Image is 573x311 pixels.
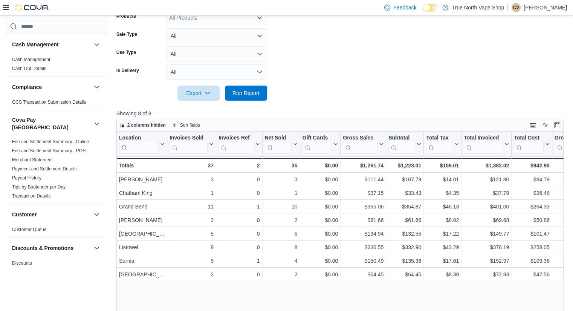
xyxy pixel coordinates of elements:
label: Sale Type [116,31,137,37]
button: All [166,28,267,43]
div: 11 [170,202,214,211]
button: Cova Pay [GEOGRAPHIC_DATA] [12,116,91,131]
span: Feedback [393,4,416,11]
div: $1,382.02 [464,161,509,170]
button: Gross Sales [343,135,384,154]
div: 37 [170,161,214,170]
label: Use Type [116,49,136,55]
a: Customer Queue [12,227,46,232]
div: $365.06 [343,202,384,211]
div: $8.02 [426,216,459,225]
a: Cash Out Details [12,66,46,71]
button: Customer [12,211,91,218]
button: Run Report [225,86,267,101]
h3: Discounts & Promotions [12,244,73,252]
div: 5 [264,229,297,238]
div: Total Cost [514,135,543,142]
div: Location [119,135,159,154]
span: Sort fields [180,122,200,128]
div: 2 [264,216,297,225]
button: Net Sold [264,135,297,154]
button: Subtotal [388,135,421,154]
span: Customer Queue [12,227,46,233]
div: $376.19 [464,243,509,252]
div: Customer [6,225,107,237]
div: Totals [119,161,165,170]
div: 1 [264,188,297,198]
div: 5 [170,256,214,265]
div: $37.15 [343,188,384,198]
div: Gross Sales [343,135,377,142]
span: 2 columns hidden [127,122,166,128]
div: Total Cost [514,135,543,154]
div: $332.90 [388,243,421,252]
div: $47.56 [514,270,549,279]
span: Fee and Settlement Summary - POS [12,148,86,154]
div: Listowel [119,243,165,252]
div: $69.68 [464,216,509,225]
div: $61.66 [343,216,384,225]
a: Fee and Settlement Summary - POS [12,148,86,153]
div: 2 [219,161,260,170]
p: Showing 8 of 8 [116,110,568,117]
div: $17.22 [426,229,459,238]
div: Grand Bend [119,202,165,211]
div: 0 [219,175,260,184]
div: $1,261.74 [343,161,384,170]
span: Run Report [232,89,260,97]
button: Gift Cards [302,135,338,154]
div: $132.55 [388,229,421,238]
p: True North Vape Shop [452,3,504,12]
img: Cova [15,4,49,11]
a: Payout History [12,175,41,181]
div: Subtotal [388,135,415,154]
div: $107.79 [388,175,421,184]
div: $4.35 [426,188,459,198]
div: $152.97 [464,256,509,265]
div: Gross Sales [343,135,377,154]
div: $401.00 [464,202,509,211]
div: 2 [264,270,297,279]
div: $72.83 [464,270,509,279]
label: Is Delivery [116,67,139,74]
div: $264.33 [514,202,549,211]
button: Total Cost [514,135,549,154]
div: 1 [219,256,260,265]
div: 5 [170,229,214,238]
div: $134.94 [343,229,384,238]
button: Open list of options [257,15,263,21]
div: $109.36 [514,256,549,265]
button: All [166,46,267,61]
div: Location [119,135,159,142]
div: Discounts & Promotions [6,259,107,289]
div: $64.45 [388,270,421,279]
button: Export [177,86,220,101]
div: corry vaniersel [512,3,521,12]
span: Tips by Budtender per Day [12,184,66,190]
div: $50.86 [514,216,549,225]
button: Total Invoiced [464,135,509,154]
button: 2 columns hidden [117,121,169,130]
div: $258.05 [514,243,549,252]
span: Export [182,86,215,101]
div: $354.87 [388,202,421,211]
div: 35 [264,161,297,170]
button: Discounts & Promotions [92,244,101,253]
a: Tips by Budtender per Day [12,184,66,190]
div: $111.44 [343,175,384,184]
p: [PERSON_NAME] [524,3,567,12]
span: Discounts [12,260,32,266]
button: Compliance [12,83,91,91]
div: $135.36 [388,256,421,265]
div: 8 [170,243,214,252]
a: Cash Management [12,57,50,62]
button: Discounts & Promotions [12,244,91,252]
span: Fee and Settlement Summary - Online [12,139,89,145]
div: $0.00 [302,175,338,184]
div: [PERSON_NAME] [119,175,165,184]
div: Total Tax [426,135,453,142]
div: 0 [219,270,260,279]
div: $0.00 [302,188,338,198]
label: Products [116,13,136,19]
